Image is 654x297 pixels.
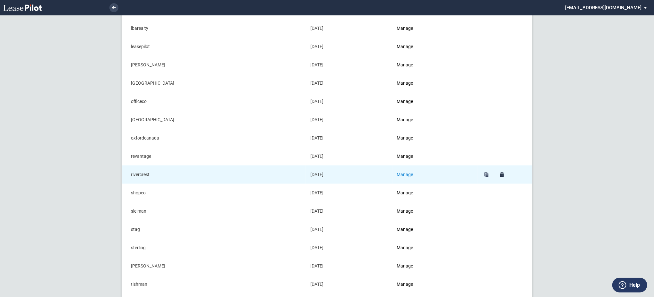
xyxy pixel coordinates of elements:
a: Manage [397,135,413,140]
button: Help [612,278,647,293]
td: [DATE] [306,184,392,202]
a: Manage [397,227,413,232]
td: [GEOGRAPHIC_DATA] [122,111,306,129]
td: sleiman [122,202,306,220]
td: [DATE] [306,257,392,275]
td: [DATE] [306,220,392,239]
a: Manage [397,190,413,195]
td: officeco [122,92,306,111]
a: Manage [397,26,413,31]
td: leasepilot [122,38,306,56]
td: [DATE] [306,147,392,165]
td: [DATE] [306,56,392,74]
td: [DATE] [306,92,392,111]
td: [DATE] [306,275,392,293]
td: [PERSON_NAME] [122,56,306,74]
td: sterling [122,239,306,257]
a: Manage [397,81,413,86]
td: [DATE] [306,202,392,220]
td: [DATE] [306,129,392,147]
td: [DATE] [306,74,392,92]
a: Manage [397,44,413,49]
td: [GEOGRAPHIC_DATA] [122,74,306,92]
td: tishman [122,275,306,293]
td: [DATE] [306,111,392,129]
a: Delete rivercrest [498,170,507,179]
a: Manage [397,99,413,104]
td: stag [122,220,306,239]
td: rivercrest [122,165,306,184]
td: lbarealty [122,19,306,38]
td: oxfordcanada [122,129,306,147]
td: shopco [122,184,306,202]
td: [DATE] [306,239,392,257]
td: revantage [122,147,306,165]
td: [PERSON_NAME] [122,257,306,275]
a: Manage [397,172,413,177]
label: Help [629,281,640,289]
td: [DATE] [306,165,392,184]
td: [DATE] [306,38,392,56]
a: Manage [397,245,413,250]
a: Manage [397,282,413,287]
a: Manage [397,154,413,159]
a: Manage [397,117,413,122]
a: Manage [397,208,413,214]
a: Manage [397,62,413,67]
a: Duplicate rivercrest [482,170,491,179]
a: Manage [397,263,413,268]
td: [DATE] [306,19,392,38]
